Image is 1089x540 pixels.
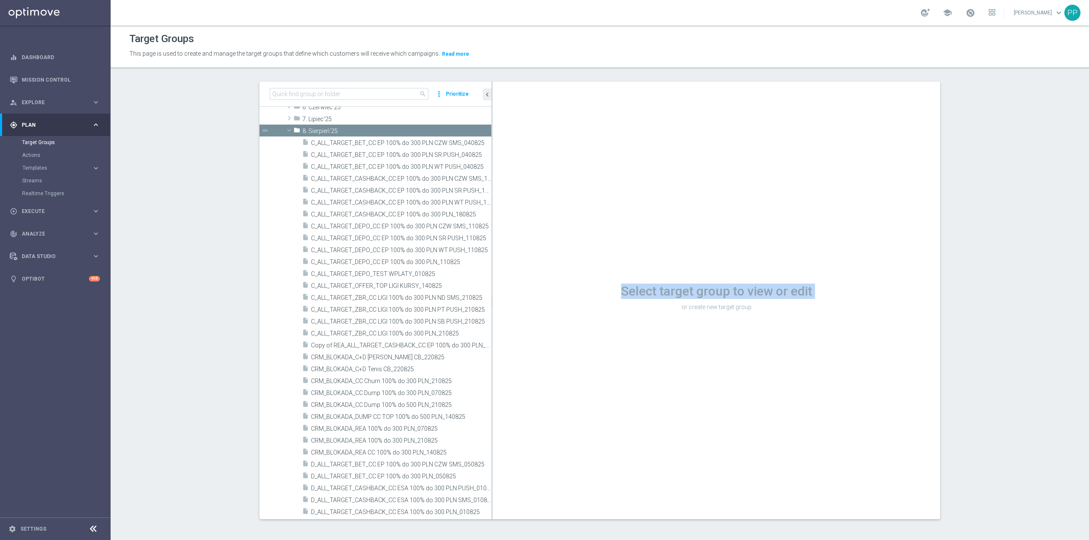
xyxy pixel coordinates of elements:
span: search [419,91,426,97]
i: insert_drive_file [302,281,309,291]
span: Copy of REA_ALL_TARGET_CASHBACK_CC EP 100% do 300 PLN_180825 [311,342,491,349]
div: Explore [10,99,92,106]
span: CRM_BLOKADA_CC Dump 100% do 300 PLN_070825 [311,389,491,397]
span: C_ALL_TARGET_OFFER_TOP LIGI KURSY_140825 [311,282,491,290]
span: C_ALL_TARGET_CASHBACK_CC EP 100% do 300 PLN_180825 [311,211,491,218]
i: insert_drive_file [302,317,309,327]
i: insert_drive_file [302,162,309,172]
i: insert_drive_file [302,484,309,494]
i: person_search [10,99,17,106]
span: 6. Czerwiec&#x27;25 [302,104,491,111]
i: folder [294,103,300,113]
div: Templates [22,162,110,174]
i: insert_drive_file [302,412,309,422]
a: Optibot [22,267,89,290]
i: chevron_left [483,91,491,99]
div: Mission Control [10,68,100,91]
div: Execute [10,207,92,215]
i: insert_drive_file [302,246,309,256]
a: [PERSON_NAME]keyboard_arrow_down [1013,6,1064,19]
div: Dashboard [10,46,100,68]
span: This page is used to create and manage the target groups that define which customers will receive... [129,50,440,57]
span: C_ALL_TARGET_CASHBACK_CC EP 100% do 300 PLN WT PUSH_180825 [311,199,491,206]
button: Prioritize [445,88,470,100]
span: C_ALL_TARGET_CASHBACK_CC EP 100% do 300 PLN CZW SMS_180825 [311,175,491,182]
span: Data Studio [22,254,92,259]
a: Streams [22,177,88,184]
span: CRM_BLOKADA_C&#x2B;D MS Siatka CB_220825 [311,354,491,361]
div: Analyze [10,230,92,238]
span: CRM_BLOKADA_REA 100% do 300 PLN_210825 [311,437,491,444]
div: +10 [89,276,100,281]
i: insert_drive_file [302,305,309,315]
i: keyboard_arrow_right [92,164,100,172]
span: D_ALL_TARGET_CASHBACK_CC ESA 100% do 300 PLN SMS_010825 [311,497,491,504]
i: insert_drive_file [302,210,309,220]
span: Execute [22,209,92,214]
span: C_ALL_TARGET_BET_CC EP 100% do 300 PLN CZW SMS_040825 [311,139,491,147]
span: C_ALL_TARGET_ZBR_CC LIGI 100% do 300 PLN ND SMS_210825 [311,294,491,301]
i: insert_drive_file [302,365,309,375]
i: lightbulb [10,275,17,283]
div: PP [1064,5,1080,21]
span: C_ALL_TARGET_DEPO_TEST WPLATY_010825 [311,270,491,278]
div: Templates [23,165,92,171]
i: insert_drive_file [302,460,309,470]
i: insert_drive_file [302,508,309,517]
button: track_changes Analyze keyboard_arrow_right [9,230,100,237]
span: CRM_BLOKADA_CC Dump 100% do 500 PLN_210825 [311,401,491,409]
span: C_ALL_TARGET_DEPO_CC EP 100% do 300 PLN_110825 [311,259,491,266]
span: Analyze [22,231,92,236]
span: keyboard_arrow_down [1054,8,1063,17]
span: CRM_BLOKADA_REA 100% do 300 PLN_070825 [311,425,491,432]
i: play_circle_outline [10,207,17,215]
span: C_ALL_TARGET_ZBR_CC LIGI 100% do 300 PLN_210825 [311,330,491,337]
a: Actions [22,152,88,159]
span: C_ALL_TARGET_ZBR_CC LIGI 100% do 300 PLN SB PUSH_210825 [311,318,491,325]
div: gps_fixed Plan keyboard_arrow_right [9,122,100,128]
i: insert_drive_file [302,293,309,303]
i: insert_drive_file [302,496,309,506]
i: insert_drive_file [302,377,309,387]
a: Mission Control [22,68,100,91]
i: track_changes [10,230,17,238]
span: D_ALL_TARGET_BET_CC EP 100% do 300 PLN CZW SMS_050825 [311,461,491,468]
span: Explore [22,100,92,105]
a: Settings [20,526,46,531]
i: keyboard_arrow_right [92,252,100,260]
div: person_search Explore keyboard_arrow_right [9,99,100,106]
i: gps_fixed [10,121,17,129]
span: CRM_BLOKADA_REA CC 100% do 300 PLN_140825 [311,449,491,456]
span: CRM_BLOKADA_DUMP CC TOP 100% do 500 PLN_140825 [311,413,491,421]
div: lightbulb Optibot +10 [9,276,100,282]
div: Optibot [10,267,100,290]
button: Templates keyboard_arrow_right [22,165,100,171]
div: Actions [22,149,110,162]
div: Target Groups [22,136,110,149]
i: more_vert [435,88,443,100]
i: insert_drive_file [302,270,309,279]
div: Streams [22,174,110,187]
i: insert_drive_file [302,341,309,351]
i: keyboard_arrow_right [92,230,100,238]
span: CRM_BLOKADA_C&#x2B;D Tenis CB_220825 [311,366,491,373]
span: school [943,8,952,17]
i: insert_drive_file [302,424,309,434]
i: keyboard_arrow_right [92,121,100,129]
button: equalizer Dashboard [9,54,100,61]
a: Dashboard [22,46,100,68]
button: Read more [441,49,470,59]
span: C_ALL_TARGET_BET_CC EP 100% do 300 PLN WT PUSH_040825 [311,163,491,171]
i: insert_drive_file [302,329,309,339]
i: insert_drive_file [302,222,309,232]
i: folder [294,115,300,125]
span: C_ALL_TARGET_ZBR_CC LIGI 100% do 300 PLN PT PUSH_210825 [311,306,491,313]
span: CRM_BLOKADA_CC Churn 100% do 300 PLN_210825 [311,378,491,385]
span: C_ALL_TARGET_BET_CC EP 100% do 300 PLN SR PUSH_040825 [311,151,491,159]
span: Templates [23,165,83,171]
a: Target Groups [22,139,88,146]
i: folder [294,127,300,136]
i: insert_drive_file [302,389,309,398]
span: C_ALL_TARGET_CASHBACK_CC EP 100% do 300 PLN SR PUSH_180825 [311,187,491,194]
i: insert_drive_file [302,151,309,160]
